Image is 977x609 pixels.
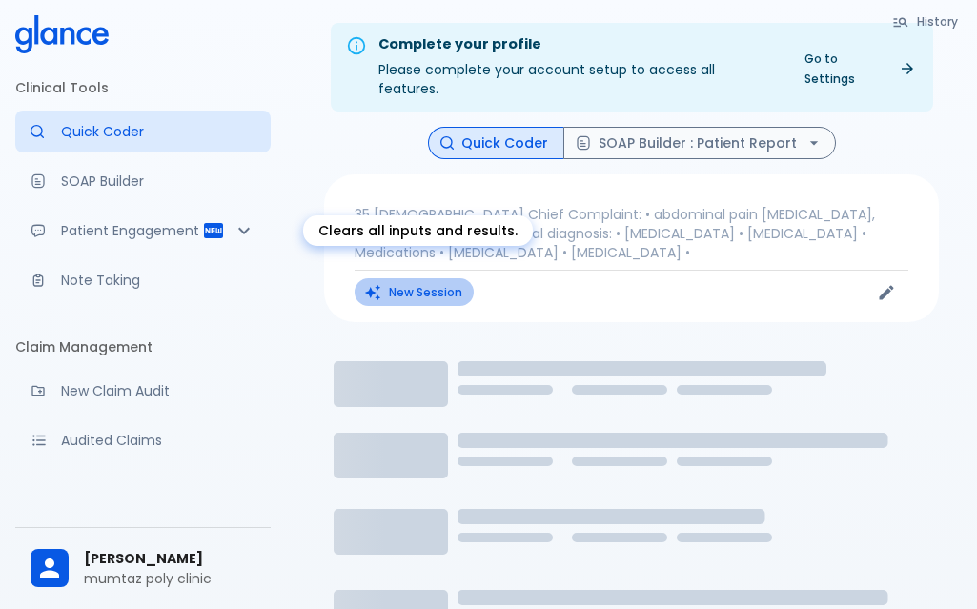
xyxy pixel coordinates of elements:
[883,8,969,35] button: History
[793,45,926,92] a: Go to Settings
[15,65,271,111] li: Clinical Tools
[15,210,271,252] div: Patient Reports & Referrals
[303,215,533,246] div: Clears all inputs and results.
[355,278,474,306] button: Clears all inputs and results.
[61,271,255,290] p: Note Taking
[84,549,255,569] span: [PERSON_NAME]
[15,324,271,370] li: Claim Management
[428,127,564,160] button: Quick Coder
[378,29,778,106] div: Please complete your account setup to access all features.
[378,34,778,55] div: Complete your profile
[61,381,255,400] p: New Claim Audit
[61,122,255,141] p: Quick Coder
[355,205,908,262] p: 35 [DEMOGRAPHIC_DATA] Chief Complaint: • abdominal pain [MEDICAL_DATA], [MEDICAL_DATA] Differenti...
[563,127,836,160] button: SOAP Builder : Patient Report
[15,370,271,412] a: Audit a new claim
[15,160,271,202] a: Docugen: Compose a clinical documentation in seconds
[15,259,271,301] a: Advanced note-taking
[872,278,901,307] button: Edit
[15,111,271,152] a: Moramiz: Find ICD10AM codes instantly
[61,221,202,240] p: Patient Engagement
[84,569,255,588] p: mumtaz poly clinic
[15,469,271,511] a: Monitor progress of claim corrections
[15,419,271,461] a: View audited claims
[61,431,255,450] p: Audited Claims
[61,172,255,191] p: SOAP Builder
[15,536,271,601] div: [PERSON_NAME]mumtaz poly clinic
